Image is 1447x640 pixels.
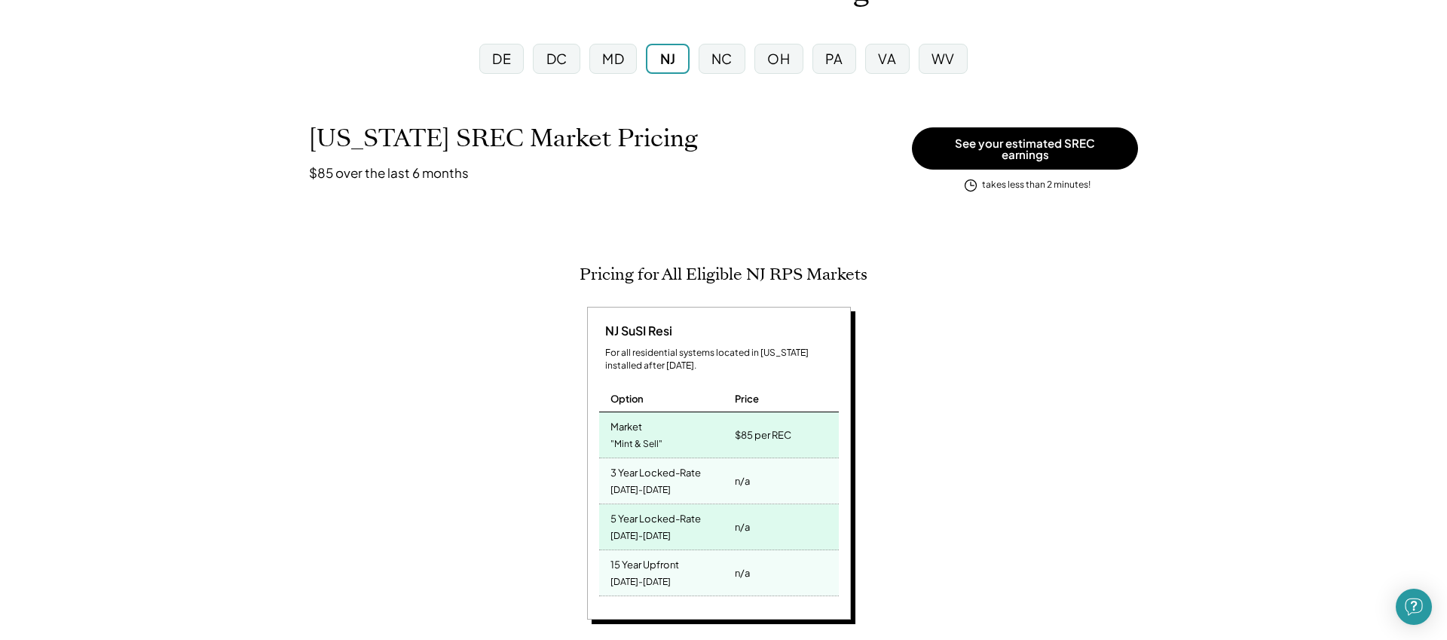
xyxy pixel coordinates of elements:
div: n/a [735,516,750,537]
div: NC [711,49,733,68]
div: 5 Year Locked-Rate [610,508,701,525]
div: For all residential systems located in [US_STATE] installed after [DATE]. [605,347,839,372]
button: See your estimated SREC earnings [912,127,1138,170]
div: Option [610,392,644,406]
div: Open Intercom Messenger [1396,589,1432,625]
div: 15 Year Upfront [610,554,679,571]
div: Price [735,392,759,406]
div: DE [492,49,511,68]
div: [DATE]-[DATE] [610,480,671,501]
div: Market [610,416,642,433]
div: [DATE]-[DATE] [610,572,671,593]
div: $85 per REC [735,424,791,446]
div: MD [602,49,624,68]
div: n/a [735,470,750,491]
div: [DATE]-[DATE] [610,526,671,547]
div: 3 Year Locked-Rate [610,462,701,479]
div: DC [546,49,567,68]
h3: $85 over the last 6 months [309,164,469,181]
h2: Pricing for All Eligible NJ RPS Markets [580,265,867,284]
div: takes less than 2 minutes! [982,179,1091,191]
div: OH [767,49,790,68]
div: VA [878,49,896,68]
div: PA [825,49,843,68]
div: n/a [735,562,750,583]
div: NJ SuSI Resi [599,323,672,339]
div: "Mint & Sell" [610,434,662,455]
div: WV [932,49,955,68]
h1: [US_STATE] SREC Market Pricing [309,124,698,153]
div: NJ [660,49,676,68]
